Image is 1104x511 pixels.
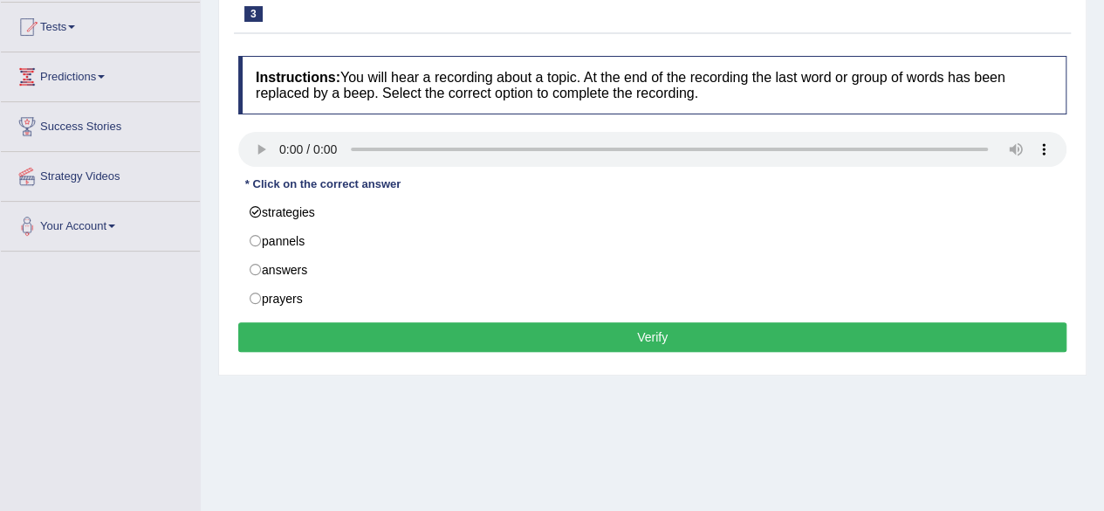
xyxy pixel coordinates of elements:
[1,3,200,46] a: Tests
[1,102,200,146] a: Success Stories
[244,6,263,22] span: 3
[1,52,200,96] a: Predictions
[238,226,1066,256] label: pannels
[238,176,408,192] div: * Click on the correct answer
[238,56,1066,114] h4: You will hear a recording about a topic. At the end of the recording the last word or group of wo...
[238,322,1066,352] button: Verify
[238,197,1066,227] label: strategies
[238,284,1066,314] label: prayers
[238,255,1066,285] label: answers
[256,70,340,85] b: Instructions:
[1,152,200,196] a: Strategy Videos
[1,202,200,245] a: Your Account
